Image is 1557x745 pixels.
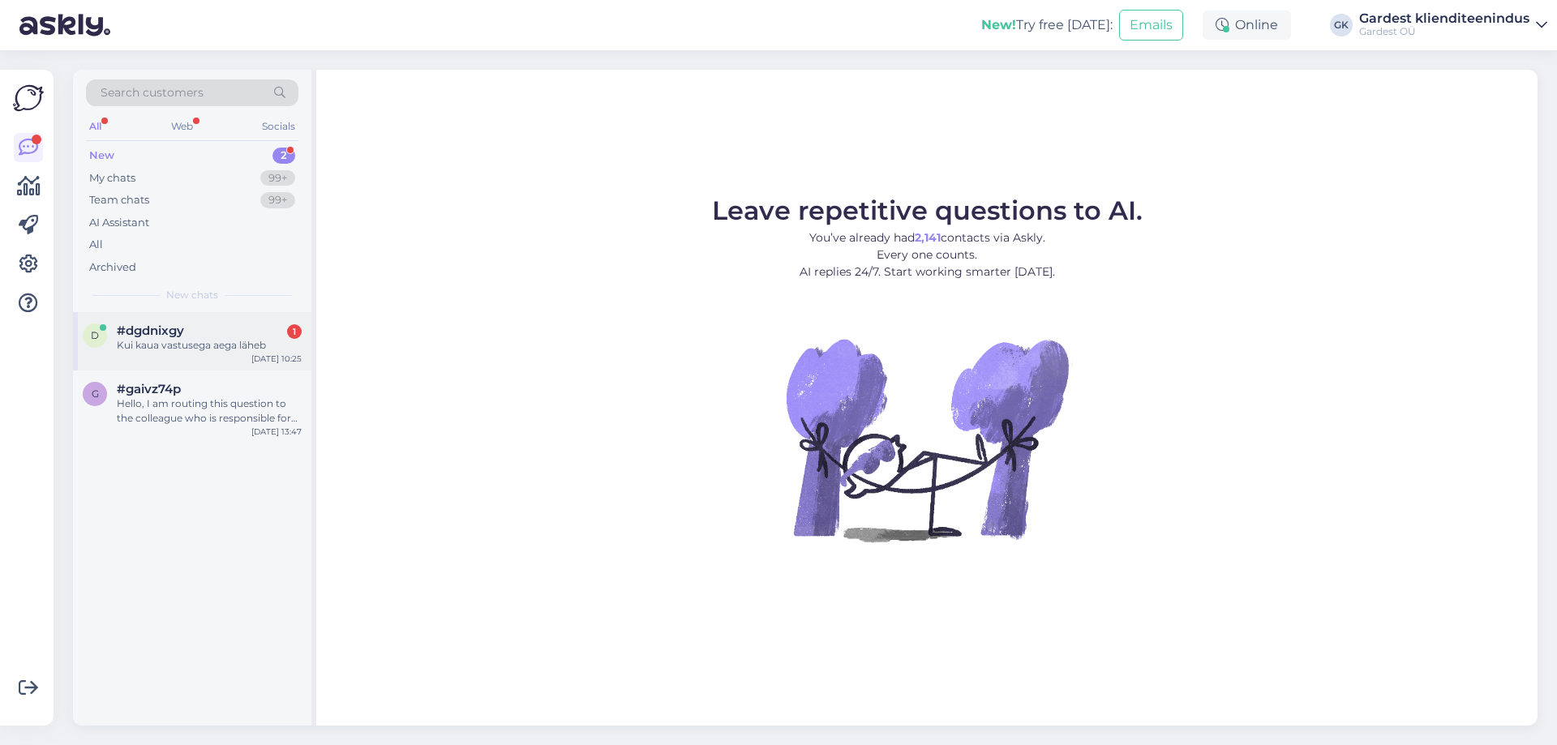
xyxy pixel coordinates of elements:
[86,116,105,137] div: All
[117,323,184,338] span: #dgdnixgy
[1330,14,1353,36] div: GK
[260,192,295,208] div: 99+
[915,230,941,245] b: 2,141
[287,324,302,339] div: 1
[712,195,1143,226] span: Leave repetitive questions to AI.
[166,288,218,302] span: New chats
[13,83,44,113] img: Askly Logo
[89,192,149,208] div: Team chats
[1203,11,1291,40] div: Online
[712,229,1143,280] p: You’ve already had contacts via Askly. Every one counts. AI replies 24/7. Start working smarter [...
[89,237,103,253] div: All
[89,259,136,276] div: Archived
[1119,10,1183,41] button: Emails
[1359,12,1529,25] div: Gardest klienditeenindus
[117,382,181,396] span: #gaivz74p
[259,116,298,137] div: Socials
[101,84,204,101] span: Search customers
[251,353,302,365] div: [DATE] 10:25
[1359,12,1547,38] a: Gardest klienditeenindusGardest OÜ
[117,338,302,353] div: Kui kaua vastusega aega läheb
[89,215,149,231] div: AI Assistant
[251,426,302,438] div: [DATE] 13:47
[260,170,295,186] div: 99+
[981,15,1113,35] div: Try free [DATE]:
[981,17,1016,32] b: New!
[92,387,99,400] span: g
[781,293,1073,585] img: No Chat active
[1359,25,1529,38] div: Gardest OÜ
[272,148,295,164] div: 2
[89,170,135,186] div: My chats
[89,148,114,164] div: New
[91,329,99,341] span: d
[168,116,196,137] div: Web
[117,396,302,426] div: Hello, I am routing this question to the colleague who is responsible for this topic. The reply m...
